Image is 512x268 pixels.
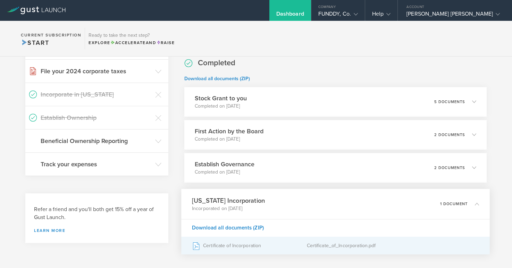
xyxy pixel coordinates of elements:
[41,67,152,76] h3: File your 2024 corporate taxes
[477,235,512,268] iframe: Chat Widget
[276,10,304,21] div: Dashboard
[198,58,235,68] h2: Completed
[195,136,263,143] p: Completed on [DATE]
[110,40,146,45] span: Accelerate
[318,10,358,21] div: FUNDDY, Co.
[440,202,468,206] p: 1 document
[21,39,49,47] span: Start
[192,205,265,212] p: Incorporated on [DATE]
[21,33,81,37] h2: Current Subscription
[41,160,152,169] h3: Track your expenses
[195,103,247,110] p: Completed on [DATE]
[307,237,479,254] div: Certificate_of_Incorporation.pdf
[41,90,152,99] h3: Incorporate in [US_STATE]
[89,33,175,38] h3: Ready to take the next step?
[195,94,247,103] h3: Stock Grant to you
[184,76,250,82] a: Download all documents (ZIP)
[34,228,160,233] a: Learn more
[406,10,500,21] div: [PERSON_NAME] [PERSON_NAME]
[182,219,490,236] div: Download all documents (ZIP)
[372,10,391,21] div: Help
[434,133,465,137] p: 2 documents
[192,237,307,254] div: Certificate of Incorporation
[41,113,152,122] h3: Establish Ownership
[110,40,157,45] span: and
[85,28,178,49] div: Ready to take the next step?ExploreAccelerateandRaise
[434,100,465,104] p: 5 documents
[195,127,263,136] h3: First Action by the Board
[195,169,254,176] p: Completed on [DATE]
[89,40,175,46] div: Explore
[34,206,160,221] h3: Refer a friend and you'll both get 15% off a year of Gust Launch.
[156,40,175,45] span: Raise
[195,160,254,169] h3: Establish Governance
[192,196,265,205] h3: [US_STATE] Incorporation
[434,166,465,170] p: 2 documents
[41,136,152,145] h3: Beneficial Ownership Reporting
